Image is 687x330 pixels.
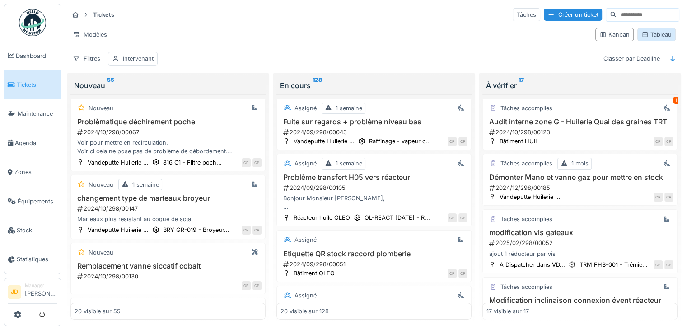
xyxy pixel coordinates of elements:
div: Vandeputte Huilerie ... [500,193,561,201]
div: CP [252,158,262,167]
div: CP [458,213,467,222]
span: Zones [14,168,57,176]
h3: Modification inclinaison connexion évent réacteur [486,296,673,305]
div: Nouveau [89,248,113,257]
div: Assigné [294,236,317,244]
div: OL-REACT [DATE] - R... [365,213,430,222]
div: CP [242,158,251,167]
strong: Tickets [89,10,118,19]
div: À vérifier [486,80,674,91]
div: 20 visible sur 55 [75,307,121,316]
div: Tâches accomplies [500,215,552,223]
div: 2024/10/298/00123 [488,128,673,137]
div: Voir pour mettre en recirculation. Voir ci cela ne pose pas de problème de débordement. Programma... [75,138,262,156]
div: En cours [280,80,468,91]
h3: Etiquette QR stock raccord plomberie [280,250,467,258]
a: Dashboard [4,41,61,70]
div: 1 [673,97,679,104]
div: CP [448,137,457,146]
div: CP [448,269,457,278]
div: 2024/10/298/00147 [76,204,262,213]
div: CP [654,137,663,146]
div: Raffinage - vapeur c... [369,137,431,146]
h3: Démonter Mano et vanne gaz pour mettre en stock [486,173,673,182]
div: Assigné [294,291,317,300]
div: Nouveau [74,80,262,91]
div: 1 semaine [132,180,159,189]
div: Assigné [294,159,317,168]
span: Équipements [18,197,57,206]
div: CP [458,269,467,278]
sup: 55 [107,80,114,91]
span: Agenda [15,139,57,147]
div: 2024/09/298/00048 [282,316,467,324]
div: CP [252,226,262,235]
div: Créer un ticket [544,9,602,21]
div: Tâches accomplies [500,104,552,113]
a: Tickets [4,70,61,99]
div: 20 visible sur 128 [280,307,329,316]
div: 1 semaine [336,159,362,168]
div: Nouveau [89,180,113,189]
div: Classer par Deadline [599,52,664,65]
span: Statistiques [17,255,57,264]
a: JD Manager[PERSON_NAME] [8,282,57,304]
div: 1 semaine [336,104,362,113]
div: CP [664,137,673,146]
li: [PERSON_NAME] [25,282,57,302]
div: Bonjour Monsieur [PERSON_NAME], Pourriez-vous contrôler la programmation du défaut de pression de... [280,194,467,211]
div: 2024/10/298/00067 [76,128,262,137]
div: Tâches accomplies [500,159,552,168]
a: Zones [4,158,61,187]
a: Stock [4,216,61,245]
div: BRY GR-019 - Broyeur... [163,226,229,234]
sup: 128 [313,80,322,91]
div: Kanban [599,30,630,39]
div: 2025/02/298/00052 [488,239,673,247]
span: Dashboard [16,52,57,60]
div: ajout 1 réducteur par vis [486,250,673,258]
h3: Problème transfert H05 vers réacteur [280,173,467,182]
div: 2024/10/298/00130 [76,272,262,281]
div: A Dispatcher dans VD... [500,260,565,269]
div: Filtres [69,52,104,65]
div: Réacteur huile OLEO [294,213,350,222]
a: Statistiques [4,245,61,274]
div: 2024/09/298/00043 [282,128,467,137]
a: Équipements [4,187,61,216]
div: 816 C1 - Filtre poch... [163,158,222,167]
div: 2024/12/298/00185 [488,184,673,192]
div: Bâtiment HUIL [500,137,538,146]
div: CP [664,260,673,269]
div: Bâtiment OLEO [294,269,335,278]
img: Badge_color-CXgf-gQk.svg [19,9,46,36]
h3: Remplacement vanne siccatif cobalt [75,262,262,270]
div: CP [458,137,467,146]
h3: Audit interne zone G - Huilerie Quai des graines TRT [486,118,673,126]
div: Tâches [513,8,540,21]
h3: Problèmatique déchirement poche [75,118,262,126]
h3: changement type de marteaux broyeur [75,194,262,203]
div: 1 mois [571,159,589,168]
sup: 17 [519,80,524,91]
div: Vandeputte Huilerie ... [88,158,149,167]
div: Nouveau [89,104,113,113]
div: CP [654,260,663,269]
div: 17 visible sur 17 [486,307,529,316]
div: Vandeputte Huilerie ... [294,137,355,146]
div: 2024/09/298/00051 [282,260,467,269]
div: Marteaux plus résistant au coque de soja. [75,215,262,223]
span: Maintenance [18,109,57,118]
span: Stock [17,226,57,235]
div: CP [242,226,251,235]
a: Agenda [4,128,61,157]
a: Maintenance [4,99,61,128]
div: TRM FHB-001 - Trémie... [580,260,648,269]
div: Modèles [69,28,111,41]
li: JD [8,285,21,299]
div: CP [252,281,262,290]
div: OE [242,281,251,290]
div: CP [664,193,673,202]
div: Assigné [294,104,317,113]
div: Vandeputte Huilerie ... [88,226,149,234]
